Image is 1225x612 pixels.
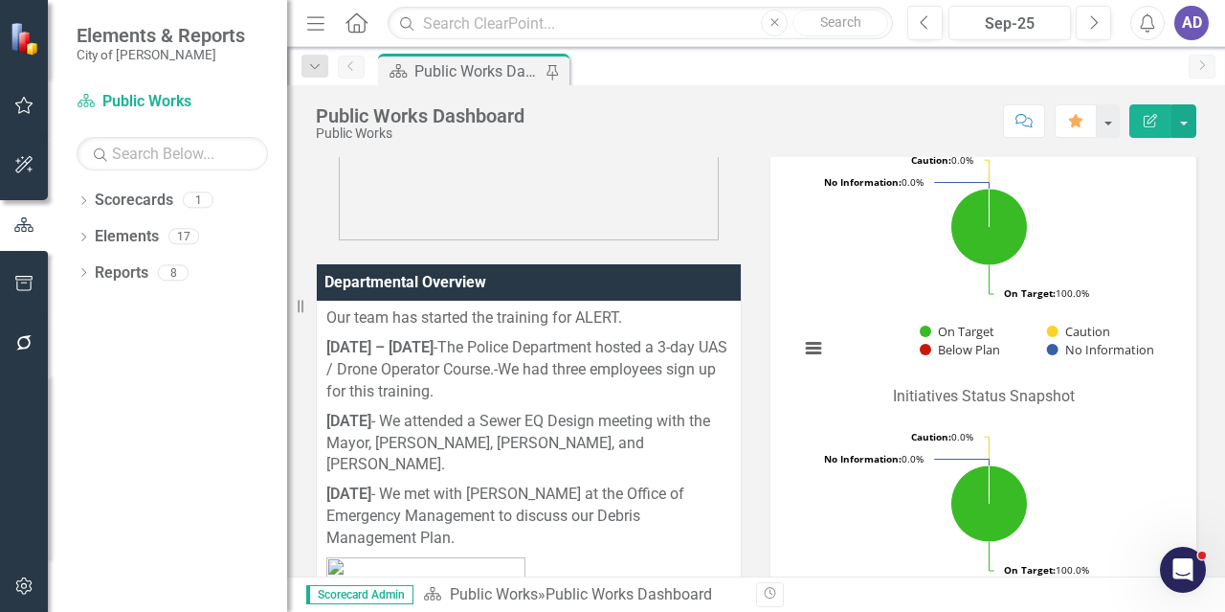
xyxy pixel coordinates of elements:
text: 100.0% [1004,286,1089,300]
a: Reports [95,262,148,284]
button: View chart menu, Chart [800,335,827,362]
div: » [423,584,742,606]
div: Public Works Dashboard [414,59,541,83]
tspan: Caution: [911,153,951,167]
iframe: Intercom live chat [1160,547,1206,593]
div: Public Works Dashboard [316,105,524,126]
div: 8 [158,264,189,281]
p: - We met with [PERSON_NAME] at the Office of Emergency Management to discuss our Debris Managemen... [326,480,731,554]
tspan: Caution: [911,430,951,443]
button: Search [792,10,888,36]
strong: [DATE] [326,412,371,430]
text: 0.0% [824,452,924,465]
button: Sep-25 [948,6,1071,40]
div: Public Works [316,126,524,141]
small: City of [PERSON_NAME] [77,47,245,62]
input: Search ClearPoint... [388,7,893,40]
text: No Information [1065,341,1154,358]
div: Chart. Highcharts interactive chart. [790,139,1177,378]
text: Caution [1065,323,1110,340]
div: Sep-25 [955,12,1064,35]
text: 0.0% [911,430,973,443]
img: ClearPoint Strategy [10,21,43,55]
button: Show No Information [1047,341,1153,358]
path: On Target, 2. [950,465,1027,542]
path: On Target, 4. [950,189,1027,265]
tspan: On Target: [1004,563,1056,577]
input: Search Below... [77,137,268,170]
button: Show On Target [920,323,994,340]
text: 0.0% [824,175,924,189]
div: 17 [168,229,199,245]
a: Public Works [450,585,538,603]
p: Our team has started the training for ALERT. [326,304,731,333]
p: - We attended a Sewer EQ Design meeting with the Mayor, [PERSON_NAME], [PERSON_NAME], and [PERSON... [326,407,731,481]
a: Public Works [77,91,268,113]
button: Show Below Plan [920,341,1001,358]
a: Elements [95,226,159,248]
tspan: On Target: [1004,286,1056,300]
strong: [DATE] [326,485,371,503]
span: Search [820,14,861,30]
tspan: No Information: [824,452,902,465]
p: Initiatives Status Snapshot [790,382,1177,412]
svg: Interactive chart [790,139,1169,378]
button: AD [1174,6,1209,40]
div: Public Works Dashboard [546,585,712,603]
div: 1 [183,193,213,209]
strong: [DATE] – [DATE] [326,338,434,356]
a: Scorecards [95,190,173,212]
p: -The Police Department hosted a 3-day UAS / Drone Operator Course.-We had three employees sign up... [326,333,731,407]
text: 0.0% [911,153,973,167]
span: Elements & Reports [77,24,245,47]
button: Show Caution [1047,323,1109,340]
text: 100.0% [1004,563,1089,577]
span: Scorecard Admin [306,585,413,604]
tspan: No Information: [824,175,902,189]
